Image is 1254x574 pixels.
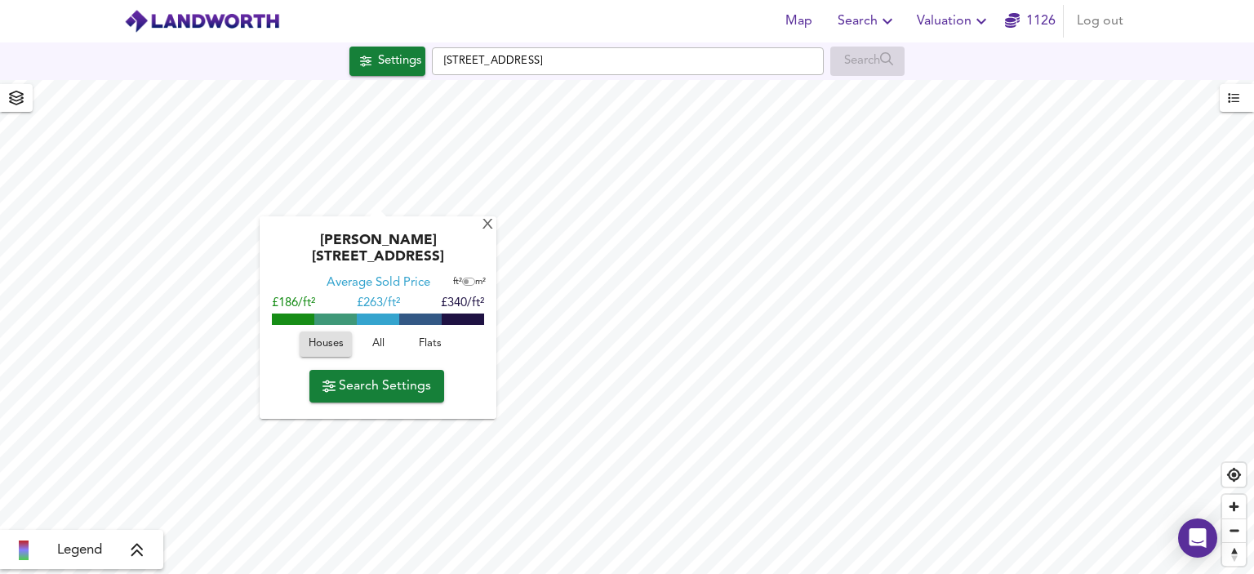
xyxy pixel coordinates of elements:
[349,47,425,76] div: Click to configure Search Settings
[432,47,824,75] input: Enter a location...
[779,10,818,33] span: Map
[378,51,421,72] div: Settings
[408,335,452,354] span: Flats
[838,10,897,33] span: Search
[272,297,315,309] span: £186/ft²
[830,47,905,76] div: Enable a Source before running a Search
[322,375,431,398] span: Search Settings
[308,335,344,354] span: Houses
[57,541,102,560] span: Legend
[356,335,400,354] span: All
[1178,518,1217,558] div: Open Intercom Messenger
[1222,518,1246,542] button: Zoom out
[910,5,998,38] button: Valuation
[357,297,400,309] span: £ 263/ft²
[475,278,486,287] span: m²
[124,9,280,33] img: logo
[1005,10,1056,33] a: 1126
[1222,543,1246,566] span: Reset bearing to north
[309,370,444,403] button: Search Settings
[1070,5,1130,38] button: Log out
[1222,463,1246,487] button: Find my location
[481,218,495,234] div: X
[349,47,425,76] button: Settings
[404,331,456,357] button: Flats
[917,10,991,33] span: Valuation
[352,331,404,357] button: All
[1077,10,1123,33] span: Log out
[1004,5,1056,38] button: 1126
[1222,495,1246,518] button: Zoom in
[1222,542,1246,566] button: Reset bearing to north
[268,233,488,275] div: [PERSON_NAME][STREET_ADDRESS]
[327,275,430,291] div: Average Sold Price
[772,5,825,38] button: Map
[831,5,904,38] button: Search
[453,278,462,287] span: ft²
[441,297,484,309] span: £340/ft²
[300,331,352,357] button: Houses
